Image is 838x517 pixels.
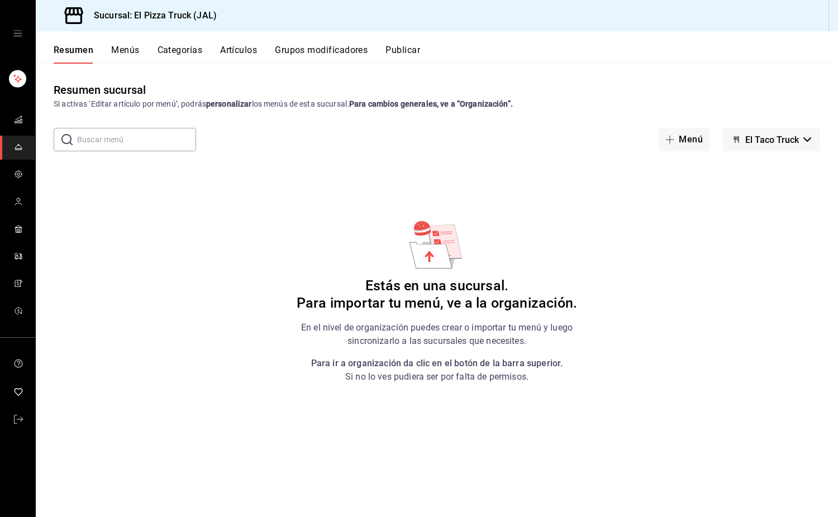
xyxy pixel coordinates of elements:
[297,277,577,312] h6: Estás en una sucursal. Para importar tu menú, ve a la organización.
[220,45,257,64] button: Artículos
[723,128,820,151] button: El Taco Truck
[349,99,513,108] strong: Para cambios generales, ve a “Organización”.
[385,45,420,64] button: Publicar
[206,99,252,108] strong: personalizar
[275,45,368,64] button: Grupos modificadores
[54,45,838,64] div: navigation tabs
[85,9,217,22] h3: Sucursal: El Pizza Truck (JAL)
[77,128,196,151] input: Buscar menú
[296,321,578,348] p: En el nivel de organización puedes crear o importar tu menú y luego sincronizarlo a las sucursale...
[659,128,710,151] button: Menú
[311,358,563,368] strong: Para ir a organización da clic en el botón de la barra superior.
[54,45,93,64] button: Resumen
[54,82,146,98] div: Resumen sucursal
[745,135,799,145] span: El Taco Truck
[111,45,139,64] button: Menús
[158,45,203,64] button: Categorías
[311,357,563,384] p: Si no lo ves pudiera ser por falta de permisos.
[13,29,22,38] button: open drawer
[54,98,820,110] div: Si activas ‘Editar artículo por menú’, podrás los menús de esta sucursal.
